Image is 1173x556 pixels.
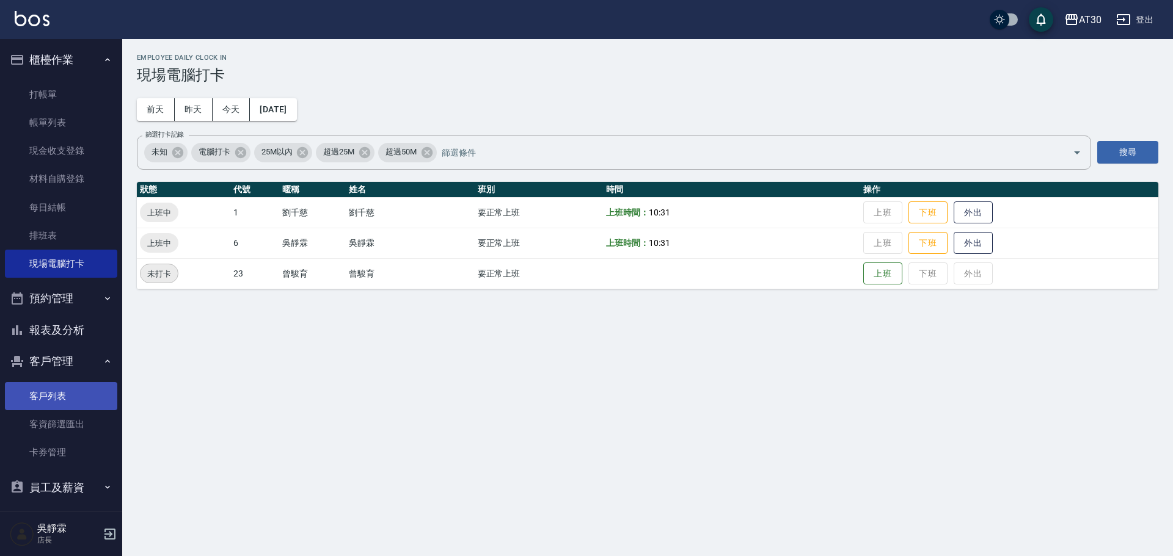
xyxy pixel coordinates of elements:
[279,258,346,289] td: 曾駿育
[316,146,362,158] span: 超過25M
[606,238,649,248] b: 上班時間：
[1097,141,1158,164] button: 搜尋
[254,143,313,162] div: 25M以內
[5,438,117,466] a: 卡券管理
[1059,7,1106,32] button: AT30
[137,98,175,121] button: 前天
[316,143,375,162] div: 超過25M
[1079,12,1102,27] div: AT30
[5,44,117,76] button: 櫃檯作業
[603,182,860,198] th: 時間
[140,206,178,219] span: 上班中
[15,11,49,26] img: Logo
[5,503,117,535] button: 商品管理
[145,130,184,139] label: 篩選打卡記錄
[475,182,603,198] th: 班別
[346,258,474,289] td: 曾駿育
[5,410,117,438] a: 客資篩選匯出
[37,535,100,546] p: 店長
[230,182,279,198] th: 代號
[378,143,437,162] div: 超過50M
[230,228,279,258] td: 6
[860,182,1158,198] th: 操作
[346,182,474,198] th: 姓名
[279,182,346,198] th: 暱稱
[649,208,670,217] span: 10:31
[606,208,649,217] b: 上班時間：
[908,201,948,224] button: 下班
[5,193,117,222] a: 每日結帳
[439,142,1051,163] input: 篩選條件
[144,146,175,158] span: 未知
[954,232,993,255] button: 外出
[954,201,993,224] button: 外出
[346,197,474,228] td: 劉千慈
[191,146,238,158] span: 電腦打卡
[5,314,117,346] button: 報表及分析
[254,146,300,158] span: 25M以內
[863,262,902,285] button: 上班
[279,228,346,258] td: 吳靜霖
[230,258,279,289] td: 23
[5,109,117,137] a: 帳單列表
[175,98,213,121] button: 昨天
[649,238,670,248] span: 10:31
[37,522,100,535] h5: 吳靜霖
[137,54,1158,62] h2: Employee Daily Clock In
[5,165,117,193] a: 材料自購登錄
[141,267,178,280] span: 未打卡
[475,228,603,258] td: 要正常上班
[346,228,474,258] td: 吳靜霖
[5,472,117,504] button: 員工及薪資
[137,67,1158,84] h3: 現場電腦打卡
[250,98,296,121] button: [DATE]
[5,345,117,377] button: 客戶管理
[191,143,250,162] div: 電腦打卡
[213,98,250,121] button: 今天
[5,283,117,314] button: 預約管理
[378,146,424,158] span: 超過50M
[144,143,188,162] div: 未知
[137,182,230,198] th: 狀態
[279,197,346,228] td: 劉千慈
[230,197,279,228] td: 1
[5,222,117,250] a: 排班表
[5,250,117,278] a: 現場電腦打卡
[475,258,603,289] td: 要正常上班
[5,137,117,165] a: 現金收支登錄
[140,237,178,250] span: 上班中
[1029,7,1053,32] button: save
[5,382,117,410] a: 客戶列表
[1067,143,1087,162] button: Open
[475,197,603,228] td: 要正常上班
[1111,9,1158,31] button: 登出
[5,81,117,109] a: 打帳單
[908,232,948,255] button: 下班
[10,522,34,546] img: Person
